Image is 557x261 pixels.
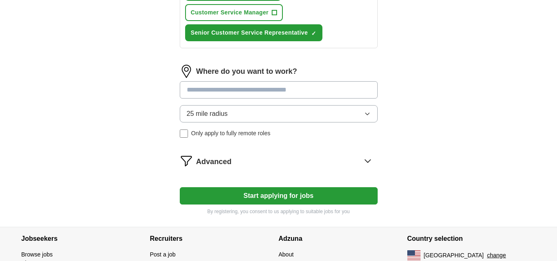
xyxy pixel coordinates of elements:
[424,251,484,260] span: [GEOGRAPHIC_DATA]
[180,129,188,138] input: Only apply to fully remote roles
[487,251,506,260] button: change
[185,4,283,21] button: Customer Service Manager
[180,208,378,215] p: By registering, you consent to us applying to suitable jobs for you
[185,24,322,41] button: Senior Customer Service Representative✓
[150,251,176,258] a: Post a job
[279,251,294,258] a: About
[407,250,421,260] img: US flag
[187,109,228,119] span: 25 mile radius
[196,66,297,77] label: Where do you want to work?
[191,129,270,138] span: Only apply to fully remote roles
[407,227,536,250] h4: Country selection
[191,8,269,17] span: Customer Service Manager
[180,154,193,167] img: filter
[191,28,308,37] span: Senior Customer Service Representative
[180,105,378,122] button: 25 mile radius
[180,65,193,78] img: location.png
[196,156,232,167] span: Advanced
[180,187,378,205] button: Start applying for jobs
[311,30,316,37] span: ✓
[21,251,53,258] a: Browse jobs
